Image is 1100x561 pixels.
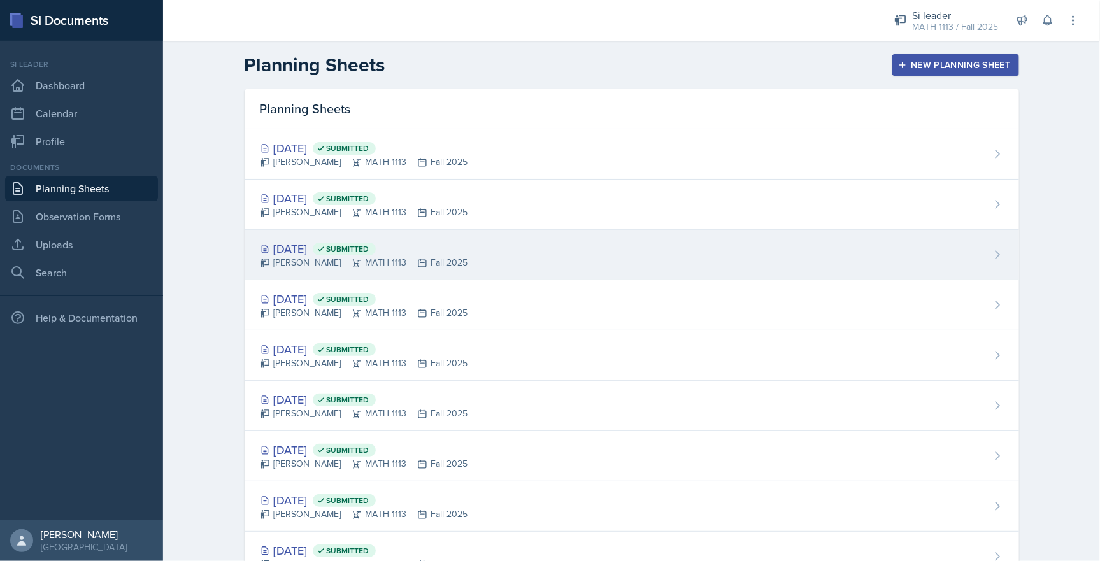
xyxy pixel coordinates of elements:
span: Submitted [327,143,369,153]
a: Calendar [5,101,158,126]
div: [DATE] [260,492,468,509]
button: New Planning Sheet [892,54,1018,76]
a: [DATE] Submitted [PERSON_NAME]MATH 1113Fall 2025 [245,381,1019,431]
a: Search [5,260,158,285]
div: [PERSON_NAME] MATH 1113 Fall 2025 [260,357,468,370]
div: [DATE] [260,542,468,559]
h2: Planning Sheets [245,53,385,76]
div: New Planning Sheet [901,60,1010,70]
div: [PERSON_NAME] MATH 1113 Fall 2025 [260,256,468,269]
div: [GEOGRAPHIC_DATA] [41,541,127,553]
div: [DATE] [260,139,468,157]
a: Planning Sheets [5,176,158,201]
a: Observation Forms [5,204,158,229]
div: [DATE] [260,290,468,308]
div: [DATE] [260,240,468,257]
span: Submitted [327,445,369,455]
div: [PERSON_NAME] [41,528,127,541]
div: [DATE] [260,391,468,408]
div: Documents [5,162,158,173]
div: [PERSON_NAME] MATH 1113 Fall 2025 [260,155,468,169]
div: Si leader [912,8,998,23]
div: [PERSON_NAME] MATH 1113 Fall 2025 [260,508,468,521]
div: MATH 1113 / Fall 2025 [912,20,998,34]
div: [PERSON_NAME] MATH 1113 Fall 2025 [260,407,468,420]
div: Help & Documentation [5,305,158,330]
a: [DATE] Submitted [PERSON_NAME]MATH 1113Fall 2025 [245,280,1019,330]
div: Planning Sheets [245,89,1019,129]
a: [DATE] Submitted [PERSON_NAME]MATH 1113Fall 2025 [245,431,1019,481]
div: [DATE] [260,341,468,358]
div: [PERSON_NAME] MATH 1113 Fall 2025 [260,306,468,320]
div: [DATE] [260,190,468,207]
span: Submitted [327,294,369,304]
span: Submitted [327,495,369,506]
a: [DATE] Submitted [PERSON_NAME]MATH 1113Fall 2025 [245,330,1019,381]
a: [DATE] Submitted [PERSON_NAME]MATH 1113Fall 2025 [245,481,1019,532]
span: Submitted [327,344,369,355]
div: [PERSON_NAME] MATH 1113 Fall 2025 [260,457,468,471]
div: Si leader [5,59,158,70]
span: Submitted [327,395,369,405]
div: [DATE] [260,441,468,458]
a: Dashboard [5,73,158,98]
span: Submitted [327,546,369,556]
a: Uploads [5,232,158,257]
a: Profile [5,129,158,154]
a: [DATE] Submitted [PERSON_NAME]MATH 1113Fall 2025 [245,129,1019,180]
span: Submitted [327,194,369,204]
span: Submitted [327,244,369,254]
a: [DATE] Submitted [PERSON_NAME]MATH 1113Fall 2025 [245,180,1019,230]
a: [DATE] Submitted [PERSON_NAME]MATH 1113Fall 2025 [245,230,1019,280]
div: [PERSON_NAME] MATH 1113 Fall 2025 [260,206,468,219]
